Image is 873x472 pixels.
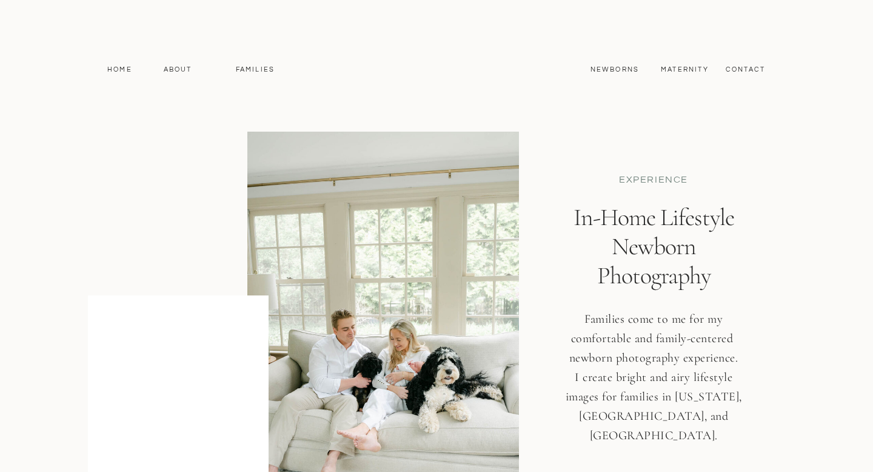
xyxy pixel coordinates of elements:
h3: Families come to me for my comfortable and family-centered newborn photography experience. I crea... [564,309,743,458]
a: MAternity [661,64,707,75]
a: Home [102,64,138,75]
a: About [160,64,195,75]
a: Newborns [586,64,644,75]
a: Families [228,64,283,75]
a: contact [719,64,772,75]
p: EXPERIENCE [579,173,728,186]
h1: In-Home Lifestyle Newborn Photography [553,203,754,300]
